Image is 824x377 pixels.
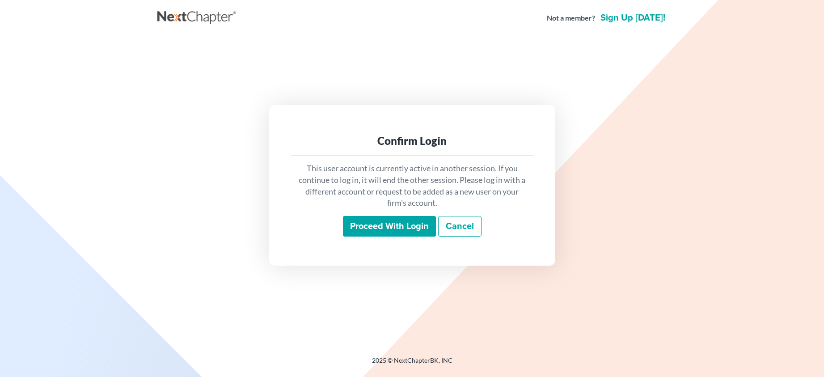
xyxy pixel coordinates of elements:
div: Confirm Login [298,134,527,148]
a: Sign up [DATE]! [599,13,667,22]
input: Proceed with login [343,216,436,237]
p: This user account is currently active in another session. If you continue to log in, it will end ... [298,163,527,209]
a: Cancel [438,216,482,237]
div: 2025 © NextChapterBK, INC [157,356,667,372]
strong: Not a member? [547,13,595,23]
